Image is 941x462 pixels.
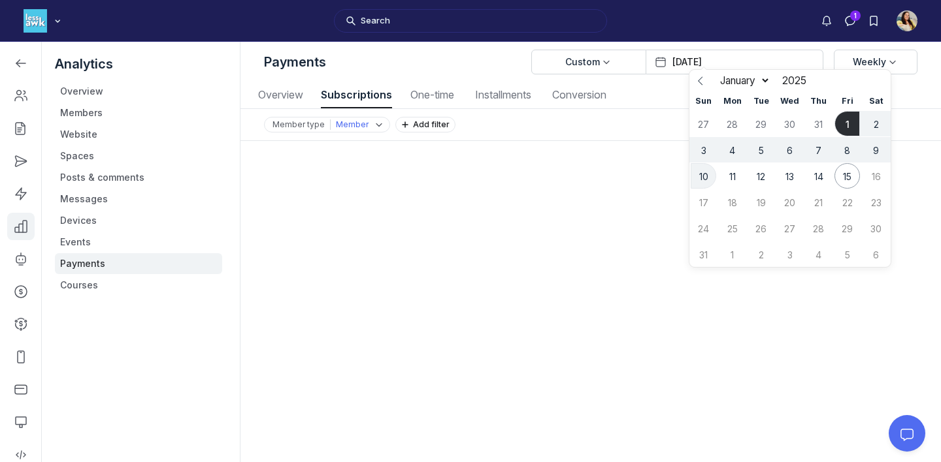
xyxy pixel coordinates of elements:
span: August 26, 2025 [748,215,774,241]
span: August 29, 2025 [834,215,860,241]
button: One-time [408,82,456,108]
button: Bookmarks [862,9,885,33]
span: Subscriptions [321,89,392,100]
span: September 4, 2025 [806,241,831,267]
div: Member type [270,119,330,130]
span: August 27, 2025 [777,215,802,241]
span: August 28, 2025 [806,215,831,241]
span: August 14, 2025 [806,163,831,189]
img: Less Awkward Hub logo [24,9,47,33]
span: August 7, 2025 [806,137,831,162]
span: August 3, 2025 [691,137,716,162]
button: User menu options [897,10,917,31]
a: Payments [55,253,222,274]
button: Search [334,9,607,33]
span: August 20, 2025 [777,189,802,215]
a: Website [55,124,222,145]
button: Overview [256,82,305,108]
span: August 25, 2025 [719,215,745,241]
button: Notifications [815,9,838,33]
span: August 11, 2025 [719,163,745,189]
a: Courses [55,275,222,296]
button: Add filter [395,117,455,132]
span: Thu [804,97,833,106]
span: August 8, 2025 [834,137,860,162]
span: August 17, 2025 [691,189,716,215]
a: Messages [55,189,222,209]
span: September 6, 2025 [863,241,889,267]
span: Wed [776,97,804,106]
button: Weekly [834,50,917,74]
span: August 23, 2025 [863,189,889,215]
a: Spaces [55,146,222,166]
span: August 10, 2025 [691,163,716,189]
span: July 29, 2025 [748,111,774,136]
span: Overview [256,89,305,100]
span: August 1, 2025 [834,111,860,136]
span: One-time [408,89,456,100]
span: Sat [862,97,891,106]
span: August 21, 2025 [806,189,831,215]
button: Subscriptions [321,82,392,108]
span: Custom [565,55,600,69]
span: August 15, 2025 [834,163,860,189]
a: Overview [55,81,222,102]
span: Tue [747,97,776,106]
button: Conversion [550,82,609,108]
span: Mon [718,97,747,106]
span: August 9, 2025 [863,137,889,162]
span: August 19, 2025 [748,189,774,215]
span: September 5, 2025 [834,241,860,267]
span: August 13, 2025 [777,163,802,189]
button: Circle support widget [889,415,925,452]
span: Add filter [413,119,455,129]
p: Member [336,119,369,130]
span: Conversion [550,89,609,100]
span: September 2, 2025 [748,241,774,267]
span: August 31, 2025 [691,241,716,267]
a: Posts & comments [55,167,222,188]
span: August 30, 2025 [863,215,889,241]
span: September 1, 2025 [719,241,745,267]
span: August 18, 2025 [719,189,745,215]
span: July 31, 2025 [806,111,831,136]
a: Events [55,232,222,253]
span: August 22, 2025 [834,189,860,215]
span: July 27, 2025 [691,111,716,136]
span: August 16, 2025 [863,163,889,189]
span: August 5, 2025 [748,137,774,162]
a: Devices [55,210,222,231]
button: Custom [531,50,646,74]
button: Member typeMember [264,117,390,132]
span: August 4, 2025 [719,137,745,162]
span: Installments [472,89,534,100]
h5: Analytics [55,55,222,73]
span: Fri [833,97,862,106]
span: July 30, 2025 [777,111,802,136]
a: Members [55,102,222,123]
span: August 24, 2025 [691,215,716,241]
h5: Payments [264,53,326,71]
button: Less Awkward Hub logo [24,8,64,34]
select: Month [714,74,770,87]
span: Sun [689,97,718,106]
span: September 3, 2025 [777,241,802,267]
span: July 28, 2025 [719,111,745,136]
input: Year [779,74,818,87]
span: August 6, 2025 [777,137,802,162]
span: Weekly [853,55,886,69]
span: August 2, 2025 [863,111,889,136]
button: Direct messages [838,9,862,33]
button: Installments [472,82,534,108]
span: August 12, 2025 [748,163,774,189]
